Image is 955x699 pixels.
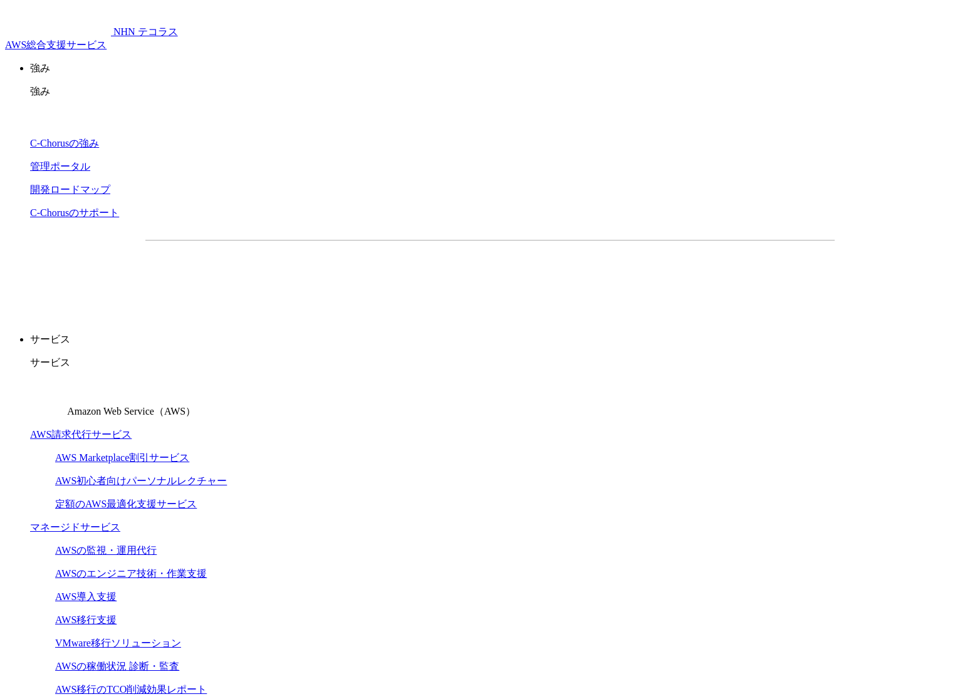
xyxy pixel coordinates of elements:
[677,274,687,279] img: 矢印
[55,638,181,648] a: VMware移行ソリューション
[55,684,207,695] a: AWS移行のTCO削減効果レポート
[55,591,117,602] a: AWS導入支援
[30,85,950,98] p: 強み
[55,568,207,579] a: AWSのエンジニア技術・作業支援
[30,207,119,218] a: C-Chorusのサポート
[30,429,132,440] a: AWS請求代行サービス
[67,406,196,417] span: Amazon Web Service（AWS）
[5,26,178,50] a: AWS総合支援サービス C-Chorus NHN テコラスAWS総合支援サービス
[55,545,157,556] a: AWSの監視・運用代行
[55,475,227,486] a: AWS初心者向けパーソナルレクチャー
[30,62,950,75] p: 強み
[30,184,110,195] a: 開発ロードマップ
[30,333,950,346] p: サービス
[55,661,179,671] a: AWSの稼働状況 診断・監査
[30,380,65,415] img: Amazon Web Service（AWS）
[496,261,698,292] a: まずは相談する
[30,522,120,532] a: マネージドサービス
[55,499,197,509] a: 定額のAWS最適化支援サービス
[30,138,99,148] a: C-Chorusの強み
[463,274,473,279] img: 矢印
[55,452,189,463] a: AWS Marketplace割引サービス
[5,5,111,35] img: AWS総合支援サービス C-Chorus
[30,356,950,370] p: サービス
[30,161,90,172] a: 管理ポータル
[282,261,484,292] a: 資料を請求する
[55,614,117,625] a: AWS移行支援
